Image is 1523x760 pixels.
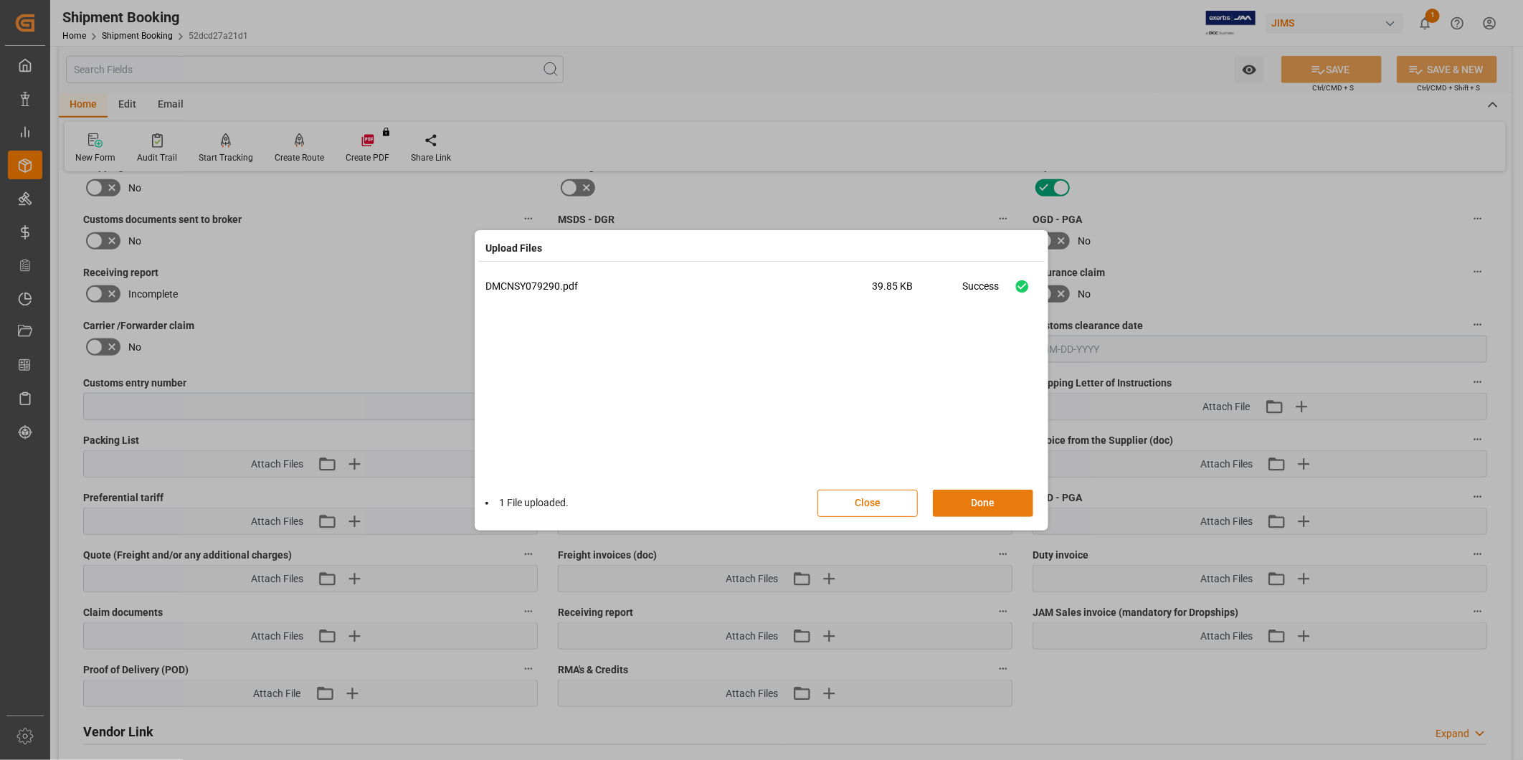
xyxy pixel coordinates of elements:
button: Close [817,490,918,517]
span: 39.85 KB [872,279,962,304]
div: Success [962,279,999,304]
h4: Upload Files [485,241,542,256]
li: 1 File uploaded. [485,495,569,510]
button: Done [933,490,1033,517]
p: DMCNSY079290.pdf [485,279,872,294]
